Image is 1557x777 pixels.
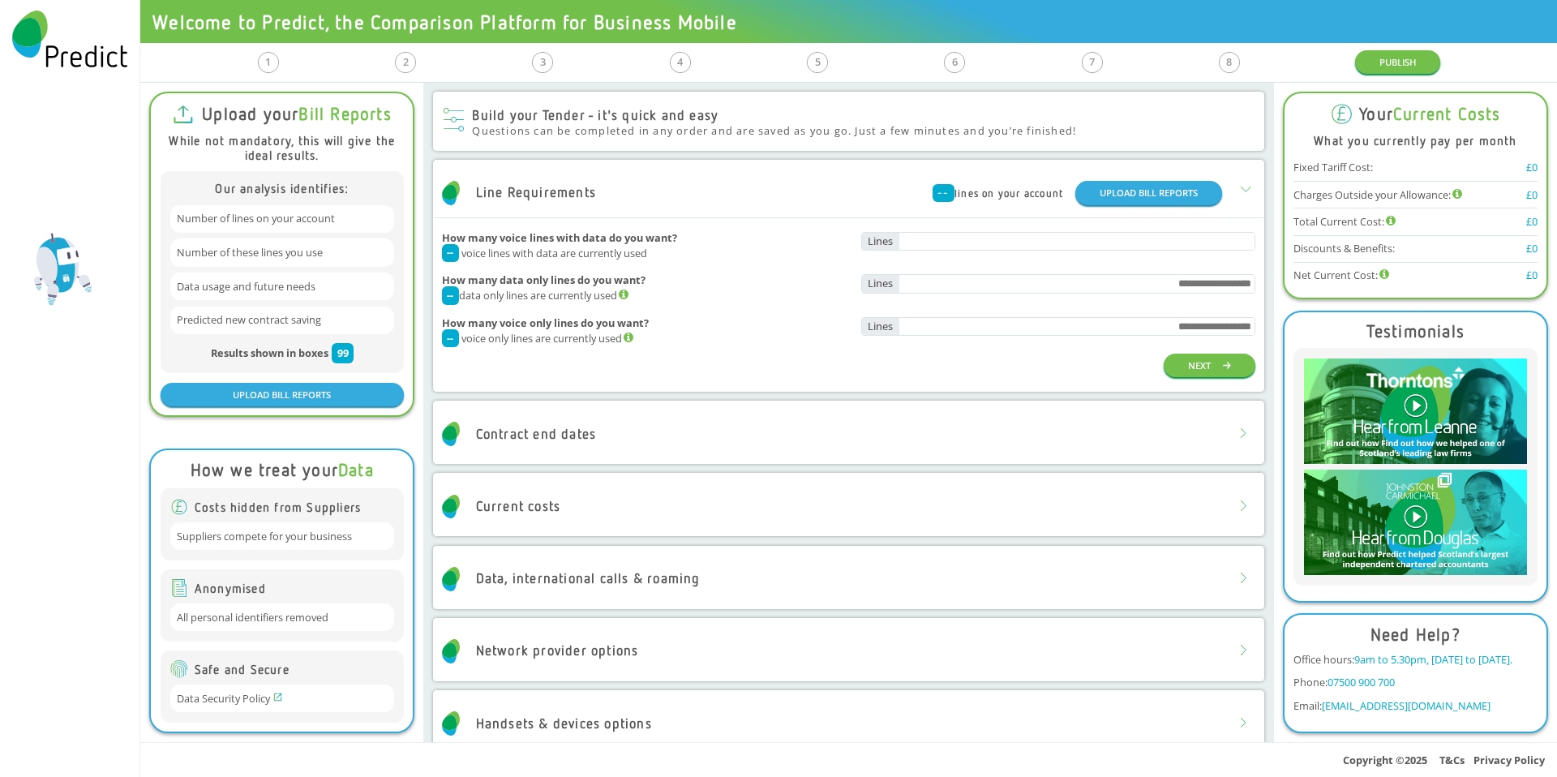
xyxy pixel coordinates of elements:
[1293,653,1537,667] div: Office hours:
[170,181,394,195] div: Our analysis identifies:
[442,274,849,286] h4: How many data only lines do you want?
[1164,354,1255,377] button: NEXT
[140,742,1557,777] div: Copyright © 2025
[1304,470,1526,575] img: Douglas-play-2.jpg
[1526,161,1538,174] div: £0
[161,383,404,406] button: UPLOAD BILL REPORTS
[1293,242,1395,255] div: Discounts & Benefits:
[170,273,394,300] div: Data usage and future needs
[161,133,404,162] div: While not mandatory, this will give the ideal results.
[1293,268,1389,282] div: Net Current Cost:
[476,499,561,514] div: Current costs
[1226,52,1232,71] div: 8
[677,52,683,71] div: 4
[1089,52,1095,71] div: 7
[1526,188,1538,202] div: £0
[937,187,949,199] span: --
[1293,215,1396,229] div: Total Current Cost:
[442,329,849,348] div: voice only lines are currently used
[1366,321,1465,341] div: Testimonials
[1473,753,1545,767] a: Privacy Policy
[447,333,453,345] span: --
[170,498,394,517] div: Costs hidden from Suppliers
[1293,133,1537,148] div: What you currently pay per month
[1526,215,1538,229] div: £0
[442,639,461,663] img: Predict Mobile
[1370,625,1460,644] div: Need Help?
[447,247,453,259] span: --
[170,522,394,550] div: Suppliers compete for your business
[1293,699,1537,713] div: Email:
[476,716,652,732] div: Handsets & devices options
[1439,753,1465,767] a: T&Cs
[191,460,374,479] div: How we treat your
[170,205,394,233] div: Number of lines on your account
[170,579,394,598] div: Anonymised
[1526,242,1538,255] div: £0
[337,346,349,360] span: 99
[1322,698,1491,713] a: [EMAIL_ADDRESS][DOMAIN_NAME]
[952,52,958,71] div: 6
[211,346,328,360] span: Results shown in boxes
[1355,50,1440,74] button: PUBLISH
[177,691,283,706] a: Data Security Policy
[442,567,461,591] img: Predict Mobile
[170,307,394,334] div: Predicted new contract saving
[338,459,374,480] b: Data
[933,184,1063,203] div: lines on your account
[472,124,1076,138] div: Questions can be completed in any order and are saved as you go. Just a few minutes and you’re fi...
[1359,104,1500,123] div: Your
[1526,268,1538,282] div: £0
[170,603,394,631] div: All personal identifiers removed
[442,244,849,263] div: voice lines with data are currently used
[1393,103,1501,124] b: Current Costs
[170,238,394,266] div: Number of these lines you use
[447,290,453,302] span: --
[540,52,546,71] div: 3
[815,52,821,71] div: 5
[442,232,849,244] h4: How many voice lines with data do you want?
[202,104,392,123] div: Upload your
[442,317,849,329] h4: How many voice only lines do you want?
[442,286,849,305] div: data only lines are currently used
[1293,161,1373,174] div: Fixed Tariff Cost:
[265,52,271,71] div: 1
[476,643,639,659] div: Network provider options
[1328,675,1395,689] a: 07500 900 700
[170,660,394,679] div: Safe and Secure
[1293,188,1462,202] div: Charges Outside your Allowance:
[298,103,391,124] b: Bill Reports
[1354,652,1512,667] span: 9am to 5.30pm, [DATE] to [DATE].
[1293,676,1537,689] div: Phone:
[442,495,461,519] img: Predict Mobile
[442,711,461,736] img: Predict Mobile
[442,422,461,446] img: Predict Mobile
[1075,181,1222,204] button: UPLOAD BILL REPORTS
[476,571,701,586] div: Data, international calls & roaming
[1304,358,1526,464] img: Leanne-play-2.jpg
[472,108,1076,124] div: Build your Tender - it's quick and easy
[403,52,409,71] div: 2
[476,427,597,442] div: Contract end dates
